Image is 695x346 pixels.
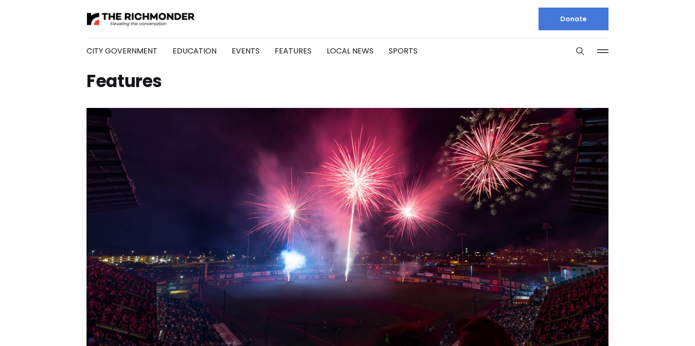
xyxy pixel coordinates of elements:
[327,45,374,56] a: Local News
[389,45,417,56] a: Sports
[539,8,608,30] a: Donate
[275,45,312,56] a: Features
[173,45,217,56] a: Education
[87,74,608,89] h1: Features
[615,300,695,346] iframe: portal-trigger
[232,45,260,56] a: Events
[87,45,157,56] a: City Government
[87,11,195,27] img: The Richmonder
[573,44,587,58] button: Search this site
